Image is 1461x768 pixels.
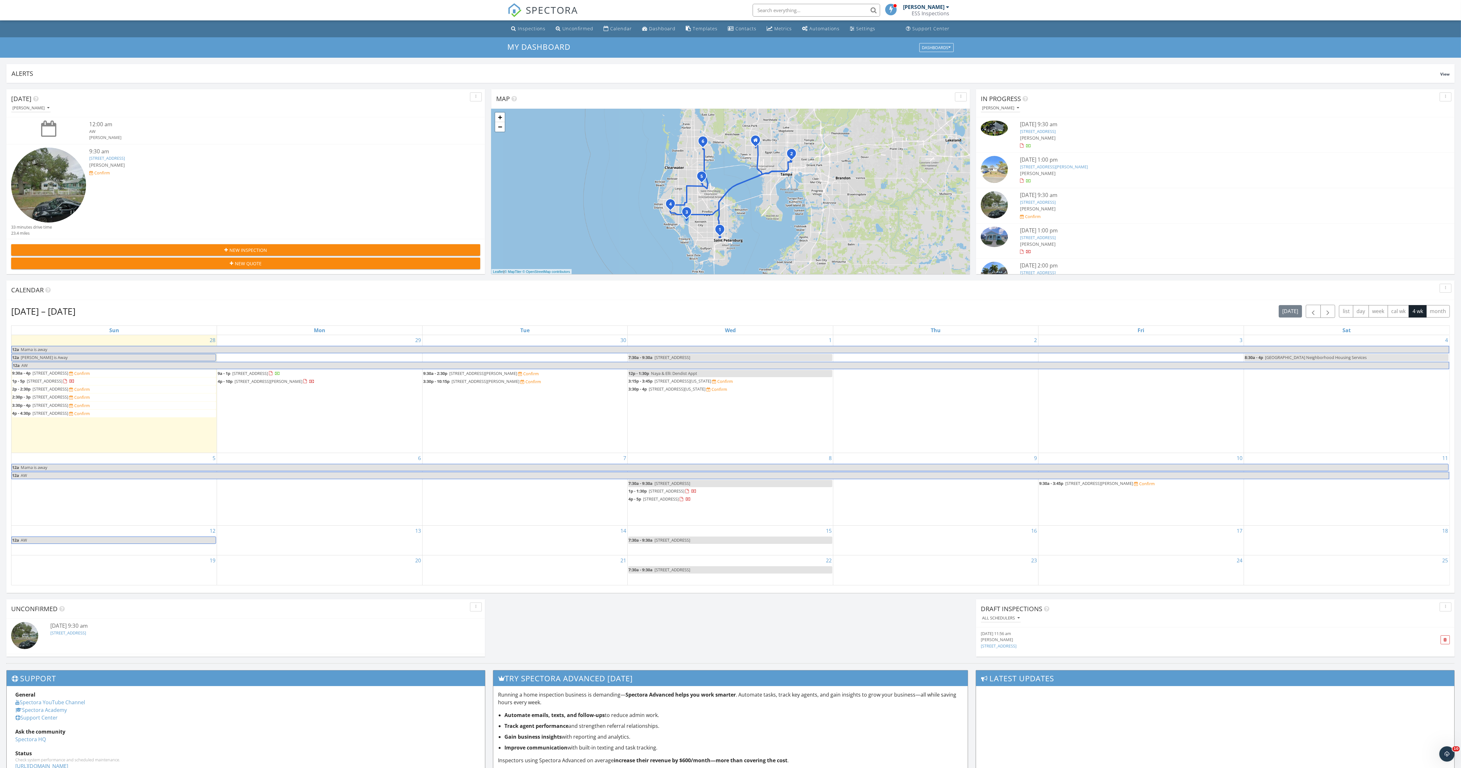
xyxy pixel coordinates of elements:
[1020,262,1411,270] div: [DATE] 2:00 pm
[857,26,876,32] div: Settings
[33,386,68,392] span: [STREET_ADDRESS]
[981,631,1372,649] a: [DATE] 11:56 am [PERSON_NAME] [STREET_ADDRESS]
[1038,555,1244,585] td: Go to October 24, 2025
[493,270,503,274] a: Leaflet
[89,121,441,128] div: 12:00 am
[422,555,628,585] td: Go to October 21, 2025
[422,525,628,555] td: Go to October 14, 2025
[217,555,423,585] td: Go to October 20, 2025
[981,604,1042,613] span: Draft Inspections
[1244,525,1449,555] td: Go to October 18, 2025
[217,525,423,555] td: Go to October 13, 2025
[649,26,676,32] div: Dashboard
[519,326,531,335] a: Tuesday
[218,370,230,376] span: 9a - 1p
[981,191,1450,220] a: [DATE] 9:30 am [STREET_ADDRESS] [PERSON_NAME] Confirm
[628,378,653,384] span: 3:15p - 3:45p
[628,555,833,585] td: Go to October 22, 2025
[1020,170,1056,176] span: [PERSON_NAME]
[628,567,653,573] span: 7:30a - 9:30a
[417,453,422,463] a: Go to October 6, 2025
[33,370,68,376] span: [STREET_ADDRESS]
[21,355,68,360] span: [PERSON_NAME] is Away
[94,170,110,175] div: Confirm
[208,526,217,536] a: Go to October 12, 2025
[1020,199,1056,205] a: [STREET_ADDRESS]
[981,227,1008,247] img: 9571900%2Fcover_photos%2FjJXi6SuUwtavIERz22mW%2Fsmall.jpg
[33,402,68,408] span: [STREET_ADDRESS]
[912,10,950,17] div: ESS Inspections
[628,488,647,494] span: 1p - 1:30p
[12,410,31,416] span: 4p - 4:30p
[11,555,217,585] td: Go to October 19, 2025
[12,393,216,401] a: 2:30p - 3p [STREET_ADDRESS] Confirm
[525,379,541,384] div: Confirm
[628,488,697,494] a: 1p - 1:30p [STREET_ADDRESS]
[27,378,62,384] span: [STREET_ADDRESS]
[12,537,19,544] span: 12a
[69,403,90,409] a: Confirm
[1409,305,1427,318] button: 4 wk
[1033,453,1038,463] a: Go to October 9, 2025
[423,370,447,376] span: 9:30a - 2:30p
[74,403,90,408] div: Confirm
[12,402,31,408] span: 3:30p - 4p
[15,736,46,743] a: Spectora HQ
[218,378,233,384] span: 4p - 10p
[628,453,833,525] td: Go to October 8, 2025
[11,148,86,223] img: streetview
[313,326,327,335] a: Monday
[693,26,718,32] div: Templates
[619,526,627,536] a: Go to October 14, 2025
[720,229,724,233] div: 2121 7th Ave N , St. Petersburg, FL 33713
[651,370,697,376] span: Naya & Elli: Dendist Appt
[1452,746,1460,751] span: 10
[218,378,315,384] a: 4p - 10p [STREET_ADDRESS][PERSON_NAME]
[1134,481,1155,487] a: Confirm
[628,378,712,384] a: 3:15p - 3:45p [STREET_ADDRESS][US_STATE]
[903,4,945,10] div: [PERSON_NAME]
[423,370,627,377] a: 9:30a - 2:30p [STREET_ADDRESS][PERSON_NAME] Confirm
[1039,480,1243,487] a: 9:30a - 3:45p [STREET_ADDRESS][PERSON_NAME] Confirm
[15,714,58,721] a: Support Center
[12,369,216,377] a: 9:30a - 4p [STREET_ADDRESS] Confirm
[712,387,727,392] div: Confirm
[423,370,518,376] a: 9:30a - 2:30p [STREET_ADDRESS][PERSON_NAME]
[628,386,706,392] a: 3:30p - 4p [STREET_ADDRESS][US_STATE]
[800,23,843,35] a: Automations (Basic)
[11,604,58,613] span: Unconfirmed
[89,155,125,161] a: [STREET_ADDRESS]
[1279,305,1302,318] button: [DATE]
[1020,206,1056,212] span: [PERSON_NAME]
[12,378,25,384] span: 1p - 5p
[628,496,641,502] span: 4p - 5p
[628,370,649,376] span: 12p - 1:30p
[1441,555,1449,566] a: Go to October 25, 2025
[12,410,69,416] a: 4p - 4:30p [STREET_ADDRESS]
[11,305,76,318] h2: [DATE] – [DATE]
[726,23,759,35] a: Contacts
[619,555,627,566] a: Go to October 21, 2025
[1320,305,1335,318] button: Next
[12,362,20,369] span: 12a
[1244,335,1449,453] td: Go to October 4, 2025
[1353,305,1369,318] button: day
[981,643,1016,649] a: [STREET_ADDRESS]
[1139,481,1155,486] div: Confirm
[1025,214,1041,219] div: Confirm
[981,121,1450,149] a: [DATE] 9:30 am [STREET_ADDRESS] [PERSON_NAME]
[518,26,546,32] div: Inspections
[11,453,217,525] td: Go to October 5, 2025
[1426,305,1450,318] button: month
[981,191,1008,218] img: streetview
[21,347,47,352] span: Mama is away
[724,326,737,335] a: Wednesday
[1020,156,1411,164] div: [DATE] 1:00 pm
[655,378,711,384] span: [STREET_ADDRESS][US_STATE]
[1033,335,1038,345] a: Go to October 2, 2025
[414,335,422,345] a: Go to September 29, 2025
[74,387,90,392] div: Confirm
[655,355,690,360] span: [STREET_ADDRESS]
[619,335,627,345] a: Go to September 30, 2025
[414,526,422,536] a: Go to October 13, 2025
